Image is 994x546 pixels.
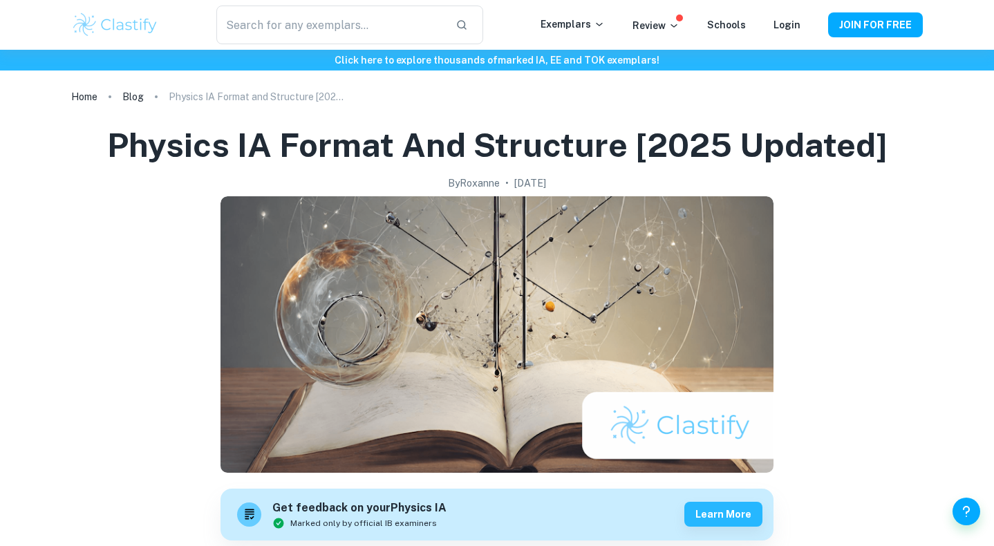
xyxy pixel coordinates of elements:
a: Schools [707,19,746,30]
button: Help and Feedback [953,498,980,525]
input: Search for any exemplars... [216,6,444,44]
p: Physics IA Format and Structure [2025 updated] [169,89,348,104]
h1: Physics IA Format and Structure [2025 updated] [107,123,888,167]
img: Clastify logo [71,11,159,39]
p: • [505,176,509,191]
h6: Get feedback on your Physics IA [272,500,447,517]
h6: Click here to explore thousands of marked IA, EE and TOK exemplars ! [3,53,991,68]
a: Home [71,87,97,106]
span: Marked only by official IB examiners [290,517,437,529]
img: Physics IA Format and Structure [2025 updated] cover image [221,196,773,473]
a: Blog [122,87,144,106]
a: Get feedback on yourPhysics IAMarked only by official IB examinersLearn more [221,489,773,540]
p: Review [632,18,679,33]
button: Learn more [684,502,762,527]
p: Exemplars [541,17,605,32]
h2: By Roxanne [448,176,500,191]
button: JOIN FOR FREE [828,12,923,37]
h2: [DATE] [514,176,546,191]
a: Login [773,19,800,30]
